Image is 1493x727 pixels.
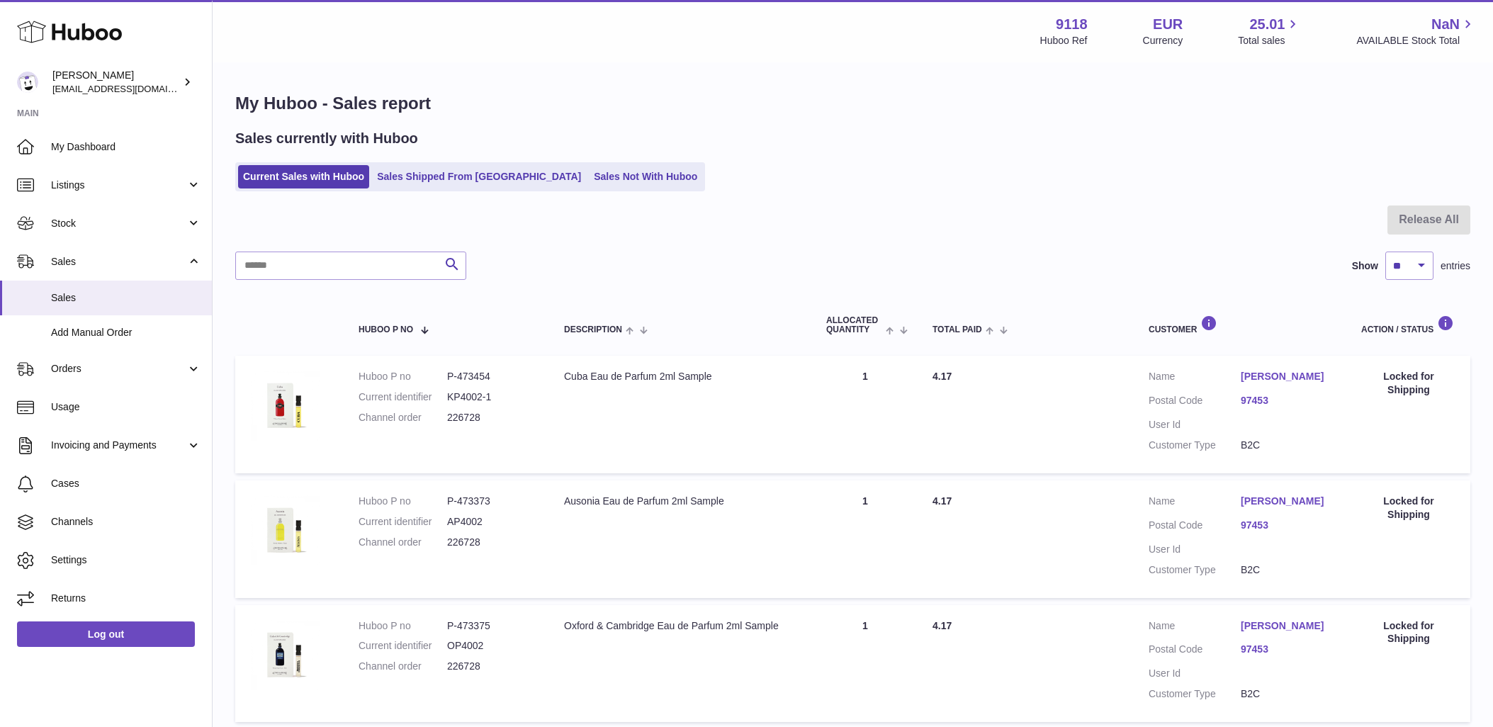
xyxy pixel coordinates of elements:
[51,255,186,269] span: Sales
[1149,394,1241,411] dt: Postal Code
[812,480,918,598] td: 1
[564,495,798,508] div: Ausonia Eau de Parfum 2ml Sample
[51,217,186,230] span: Stock
[1241,519,1333,532] a: 97453
[51,326,201,339] span: Add Manual Order
[1149,643,1241,660] dt: Postal Code
[447,390,536,404] dd: KP4002-1
[447,536,536,549] dd: 226728
[1149,439,1241,452] dt: Customer Type
[1249,15,1285,34] span: 25.01
[51,179,186,192] span: Listings
[1361,315,1456,334] div: Action / Status
[359,411,447,424] dt: Channel order
[1241,439,1333,452] dd: B2C
[1149,519,1241,536] dt: Postal Code
[51,439,186,452] span: Invoicing and Payments
[1241,643,1333,656] a: 97453
[51,515,201,529] span: Channels
[564,325,622,334] span: Description
[1149,687,1241,701] dt: Customer Type
[1149,563,1241,577] dt: Customer Type
[51,140,201,154] span: My Dashboard
[1361,619,1456,646] div: Locked for Shipping
[1241,687,1333,701] dd: B2C
[1431,15,1460,34] span: NaN
[1356,34,1476,47] span: AVAILABLE Stock Total
[447,639,536,653] dd: OP4002
[1149,667,1241,680] dt: User Id
[52,83,208,94] span: [EMAIL_ADDRESS][DOMAIN_NAME]
[51,400,201,414] span: Usage
[933,620,952,631] span: 4.17
[359,536,447,549] dt: Channel order
[1056,15,1088,34] strong: 9118
[447,660,536,673] dd: 226728
[1361,370,1456,397] div: Locked for Shipping
[51,592,201,605] span: Returns
[447,495,536,508] dd: P-473373
[359,639,447,653] dt: Current identifier
[1149,315,1333,334] div: Customer
[1149,418,1241,432] dt: User Id
[51,477,201,490] span: Cases
[1241,619,1333,633] a: [PERSON_NAME]
[812,605,918,723] td: 1
[1241,495,1333,508] a: [PERSON_NAME]
[359,325,413,334] span: Huboo P no
[51,362,186,376] span: Orders
[589,165,702,188] a: Sales Not With Huboo
[1352,259,1378,273] label: Show
[447,370,536,383] dd: P-473454
[564,370,798,383] div: Cuba Eau de Parfum 2ml Sample
[359,515,447,529] dt: Current identifier
[235,92,1470,115] h1: My Huboo - Sales report
[238,165,369,188] a: Current Sales with Huboo
[359,370,447,383] dt: Huboo P no
[1241,370,1333,383] a: [PERSON_NAME]
[933,371,952,382] span: 4.17
[51,291,201,305] span: Sales
[359,660,447,673] dt: Channel order
[359,619,447,633] dt: Huboo P no
[1238,15,1301,47] a: 25.01 Total sales
[447,515,536,529] dd: AP4002
[249,619,320,690] img: OC-sample-cut-out-scaled.jpg
[359,390,447,404] dt: Current identifier
[1241,394,1333,407] a: 97453
[933,495,952,507] span: 4.17
[52,69,180,96] div: [PERSON_NAME]
[359,495,447,508] dt: Huboo P no
[249,495,320,565] img: Ausonia-sample-cut-out-scaled.jpg
[812,356,918,473] td: 1
[1149,543,1241,556] dt: User Id
[1149,495,1241,512] dt: Name
[1149,619,1241,636] dt: Name
[249,370,320,441] img: Cuba-sample-cut-out-scaled.jpg
[1441,259,1470,273] span: entries
[1143,34,1183,47] div: Currency
[235,129,418,148] h2: Sales currently with Huboo
[372,165,586,188] a: Sales Shipped From [GEOGRAPHIC_DATA]
[826,316,882,334] span: ALLOCATED Quantity
[17,72,38,93] img: internalAdmin-9118@internal.huboo.com
[564,619,798,633] div: Oxford & Cambridge Eau de Parfum 2ml Sample
[1238,34,1301,47] span: Total sales
[447,411,536,424] dd: 226728
[933,325,982,334] span: Total paid
[1040,34,1088,47] div: Huboo Ref
[447,619,536,633] dd: P-473375
[17,621,195,647] a: Log out
[51,553,201,567] span: Settings
[1241,563,1333,577] dd: B2C
[1149,370,1241,387] dt: Name
[1153,15,1183,34] strong: EUR
[1361,495,1456,522] div: Locked for Shipping
[1356,15,1476,47] a: NaN AVAILABLE Stock Total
